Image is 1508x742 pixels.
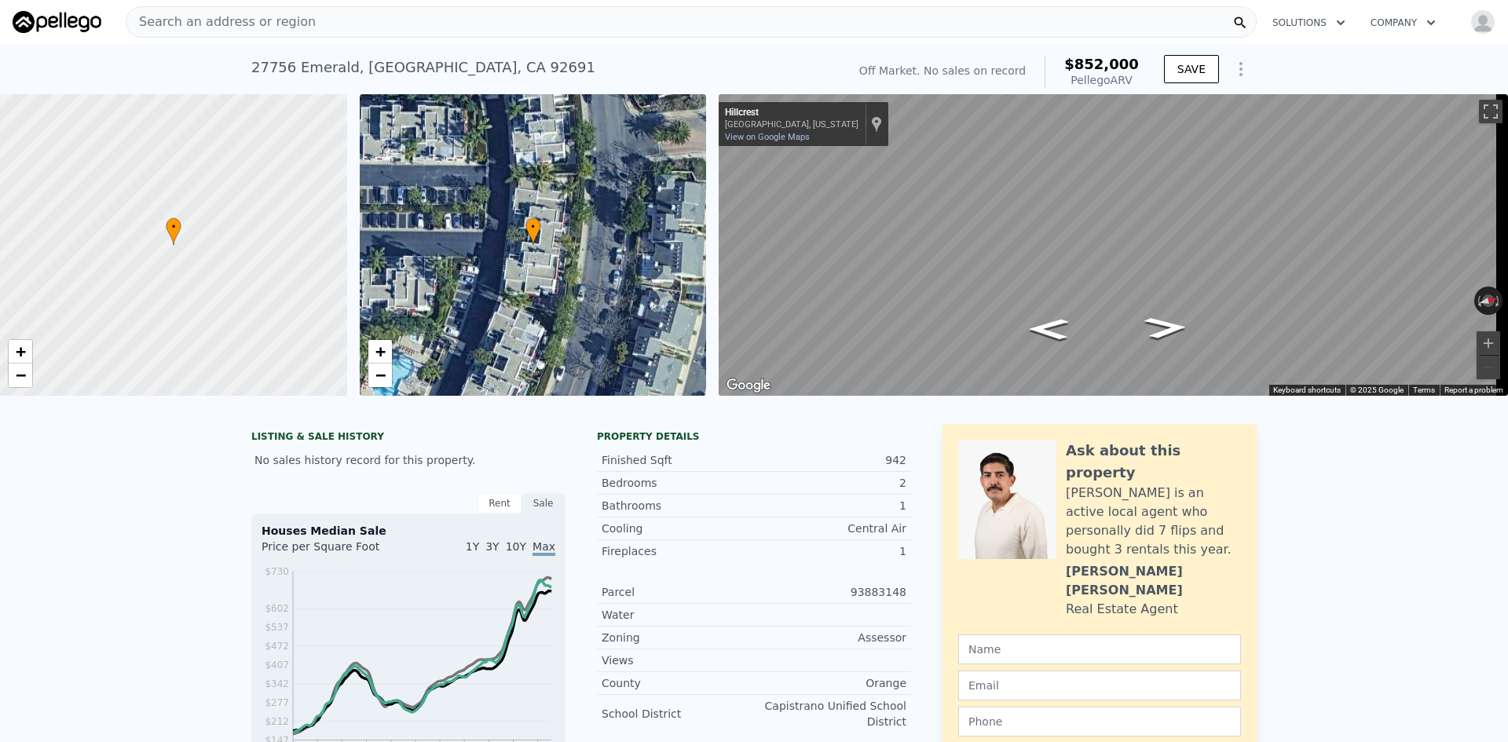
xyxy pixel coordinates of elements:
a: Zoom out [368,364,392,387]
span: + [375,342,385,361]
div: Bedrooms [602,475,754,491]
div: [PERSON_NAME] [PERSON_NAME] [1066,562,1241,600]
span: − [16,365,26,385]
div: Capistrano Unified School District [754,698,906,729]
span: $852,000 [1064,56,1139,72]
div: Off Market. No sales on record [859,63,1026,79]
input: Phone [958,707,1241,737]
span: © 2025 Google [1350,386,1404,394]
tspan: $277 [265,697,289,708]
tspan: $730 [265,566,289,577]
div: Views [602,652,754,668]
img: Google [723,375,774,396]
div: Assessor [754,630,906,645]
tspan: $537 [265,622,289,633]
div: Zoning [602,630,754,645]
a: Report a problem [1444,386,1503,394]
button: SAVE [1164,55,1219,83]
div: Property details [597,430,911,443]
a: Zoom in [368,340,392,364]
div: Fireplaces [602,543,754,559]
span: 10Y [506,540,526,553]
tspan: $602 [265,603,289,614]
span: 3Y [485,540,499,553]
button: Keyboard shortcuts [1273,385,1341,396]
div: Parcel [602,584,754,600]
img: Pellego [13,11,101,33]
a: Zoom out [9,364,32,387]
div: LISTING & SALE HISTORY [251,430,565,446]
div: 2 [754,475,906,491]
button: Company [1358,9,1448,37]
tspan: $342 [265,678,289,689]
div: Water [602,607,754,623]
div: [GEOGRAPHIC_DATA], [US_STATE] [725,119,858,130]
span: − [375,365,385,385]
div: Hillcrest [725,107,858,119]
div: Finished Sqft [602,452,754,468]
div: Pellego ARV [1064,72,1139,88]
input: Name [958,634,1241,664]
path: Go North, Hillcrest [1126,312,1206,344]
div: • [525,217,541,245]
button: Zoom out [1477,356,1500,379]
input: Email [958,671,1241,700]
div: Price per Square Foot [262,539,408,564]
div: 27756 Emerald , [GEOGRAPHIC_DATA] , CA 92691 [251,57,595,79]
div: Map [719,94,1508,396]
a: Show location on map [871,115,882,133]
img: avatar [1470,9,1495,35]
div: Ask about this property [1066,440,1241,484]
div: 1 [754,498,906,514]
div: 93883148 [754,584,906,600]
path: Go South, Hillcrest [1012,314,1085,345]
div: Orange [754,675,906,691]
a: Zoom in [9,340,32,364]
div: • [166,217,181,245]
a: Terms (opens in new tab) [1413,386,1435,394]
a: View on Google Maps [725,132,810,142]
div: No sales history record for this property. [251,446,565,474]
div: Rent [478,493,522,514]
button: Show Options [1225,53,1257,85]
a: Open this area in Google Maps (opens a new window) [723,375,774,396]
span: 1Y [466,540,479,553]
div: [PERSON_NAME] is an active local agent who personally did 7 flips and bought 3 rentals this year. [1066,484,1241,559]
span: + [16,342,26,361]
tspan: $212 [265,716,289,727]
button: Zoom in [1477,331,1500,355]
div: Real Estate Agent [1066,600,1178,619]
div: Street View [719,94,1508,396]
div: School District [602,706,754,722]
div: Houses Median Sale [262,523,555,539]
div: Sale [522,493,565,514]
div: Central Air [754,521,906,536]
span: • [525,220,541,234]
button: Rotate clockwise [1495,287,1503,315]
button: Reset the view [1473,292,1503,310]
span: • [166,220,181,234]
div: 1 [754,543,906,559]
div: County [602,675,754,691]
div: Bathrooms [602,498,754,514]
button: Rotate counterclockwise [1474,287,1483,315]
tspan: $407 [265,660,289,671]
span: Max [533,540,555,556]
span: Search an address or region [126,13,316,31]
div: 942 [754,452,906,468]
div: Cooling [602,521,754,536]
button: Solutions [1260,9,1358,37]
button: Toggle fullscreen view [1479,100,1503,123]
tspan: $472 [265,641,289,652]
